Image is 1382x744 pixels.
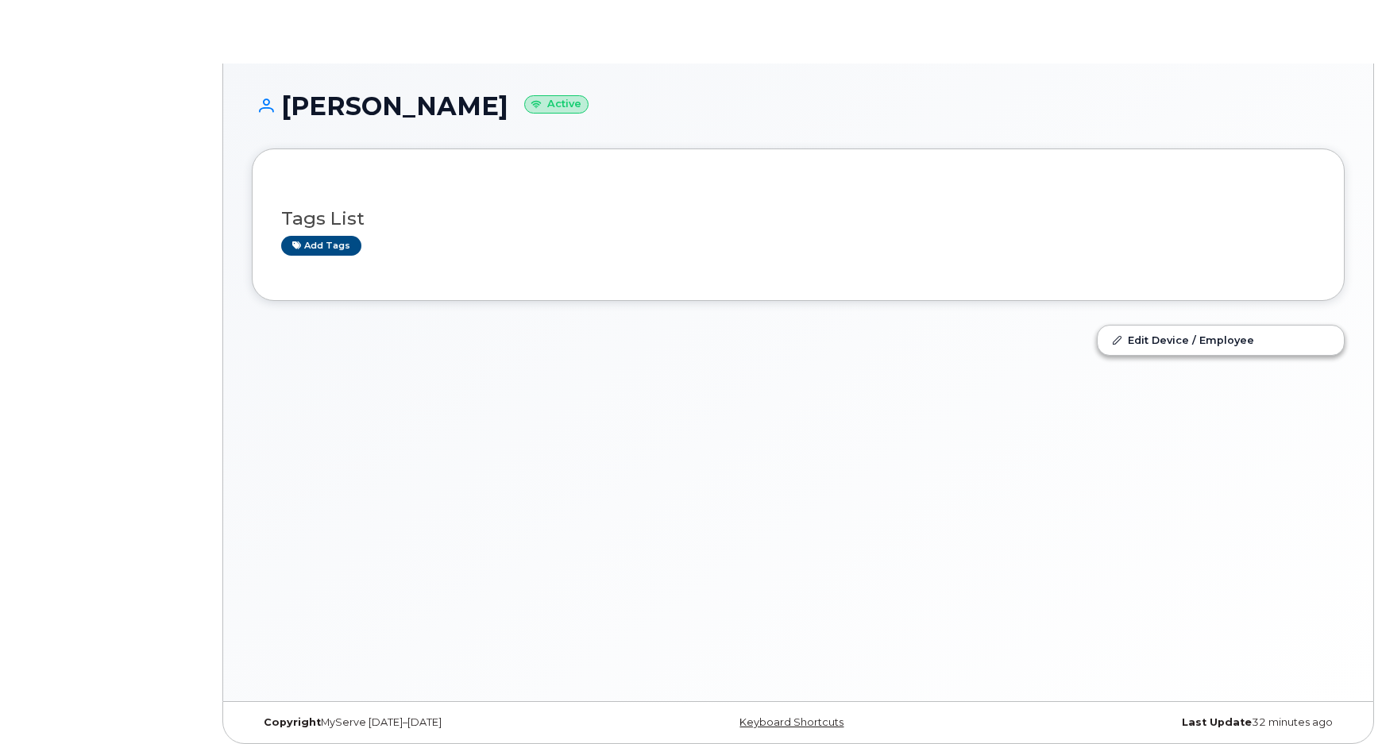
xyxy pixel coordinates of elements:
[281,209,1315,229] h3: Tags List
[1098,326,1344,354] a: Edit Device / Employee
[1182,716,1252,728] strong: Last Update
[252,92,1345,120] h1: [PERSON_NAME]
[739,716,843,728] a: Keyboard Shortcuts
[252,716,616,729] div: MyServe [DATE]–[DATE]
[281,236,361,256] a: Add tags
[264,716,321,728] strong: Copyright
[980,716,1345,729] div: 32 minutes ago
[524,95,589,114] small: Active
